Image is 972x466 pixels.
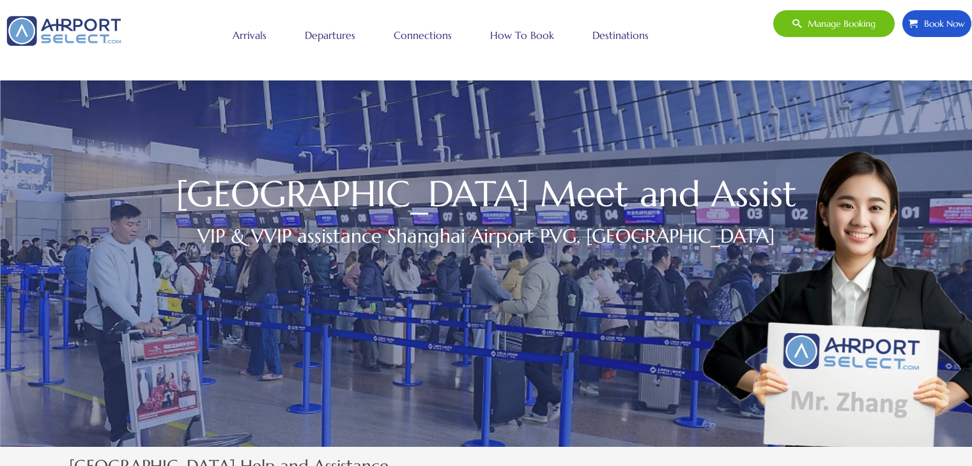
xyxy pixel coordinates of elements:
a: Departures [302,19,359,51]
a: How to book [487,19,557,51]
a: Destinations [589,19,652,51]
a: Book Now [902,10,972,38]
a: Connections [390,19,455,51]
h2: VIP & VVIP assistance Shanghai Airport PVG, [GEOGRAPHIC_DATA] [69,222,903,250]
h1: [GEOGRAPHIC_DATA] Meet and Assist [69,179,903,209]
span: Book Now [918,10,965,37]
span: Manage booking [801,10,876,37]
a: Manage booking [773,10,895,38]
a: Arrivals [229,19,270,51]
